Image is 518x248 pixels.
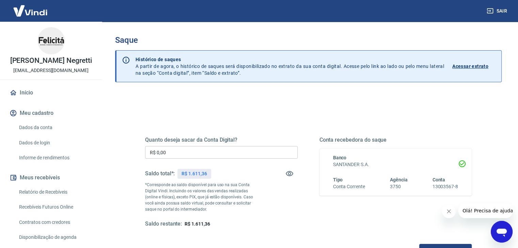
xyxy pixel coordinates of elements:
[390,183,408,190] h6: 3750
[452,56,496,76] a: Acessar extrato
[390,177,408,182] span: Agência
[136,56,444,76] p: A partir de agora, o histórico de saques será disponibilizado no extrato da sua conta digital. Ac...
[333,177,343,182] span: Tipo
[16,136,94,150] a: Dados de login
[333,161,458,168] h6: SANTANDER S.A.
[115,35,502,45] h3: Saque
[16,215,94,229] a: Contratos com credores
[491,221,513,243] iframe: Botão para abrir a janela de mensagens
[458,203,513,218] iframe: Mensagem da empresa
[8,0,52,21] img: Vindi
[16,200,94,214] a: Recebíveis Futuros Online
[485,5,510,17] button: Sair
[8,106,94,121] button: Meu cadastro
[145,137,298,143] h5: Quanto deseja sacar da Conta Digital?
[16,121,94,135] a: Dados da conta
[16,185,94,199] a: Relatório de Recebíveis
[333,155,347,160] span: Banco
[16,151,94,165] a: Informe de rendimentos
[37,27,65,54] img: 7b69901b-a704-4640-828a-1777174df25c.jpeg
[145,182,260,212] p: *Corresponde ao saldo disponível para uso na sua Conta Digital Vindi. Incluindo os valores das ve...
[145,220,182,228] h5: Saldo restante:
[136,56,444,63] p: Histórico de saques
[452,63,488,70] p: Acessar extrato
[8,170,94,185] button: Meus recebíveis
[16,230,94,244] a: Disponibilização de agenda
[333,183,365,190] h6: Conta Corrente
[319,137,472,143] h5: Conta recebedora do saque
[13,67,89,74] p: [EMAIL_ADDRESS][DOMAIN_NAME]
[10,57,92,64] p: [PERSON_NAME] Negretti
[8,85,94,100] a: Início
[442,205,456,218] iframe: Fechar mensagem
[432,177,445,182] span: Conta
[145,170,175,177] h5: Saldo total*:
[4,5,57,10] span: Olá! Precisa de ajuda?
[185,221,210,227] span: R$ 1.611,36
[432,183,458,190] h6: 13003567-8
[182,170,207,177] p: R$ 1.611,36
